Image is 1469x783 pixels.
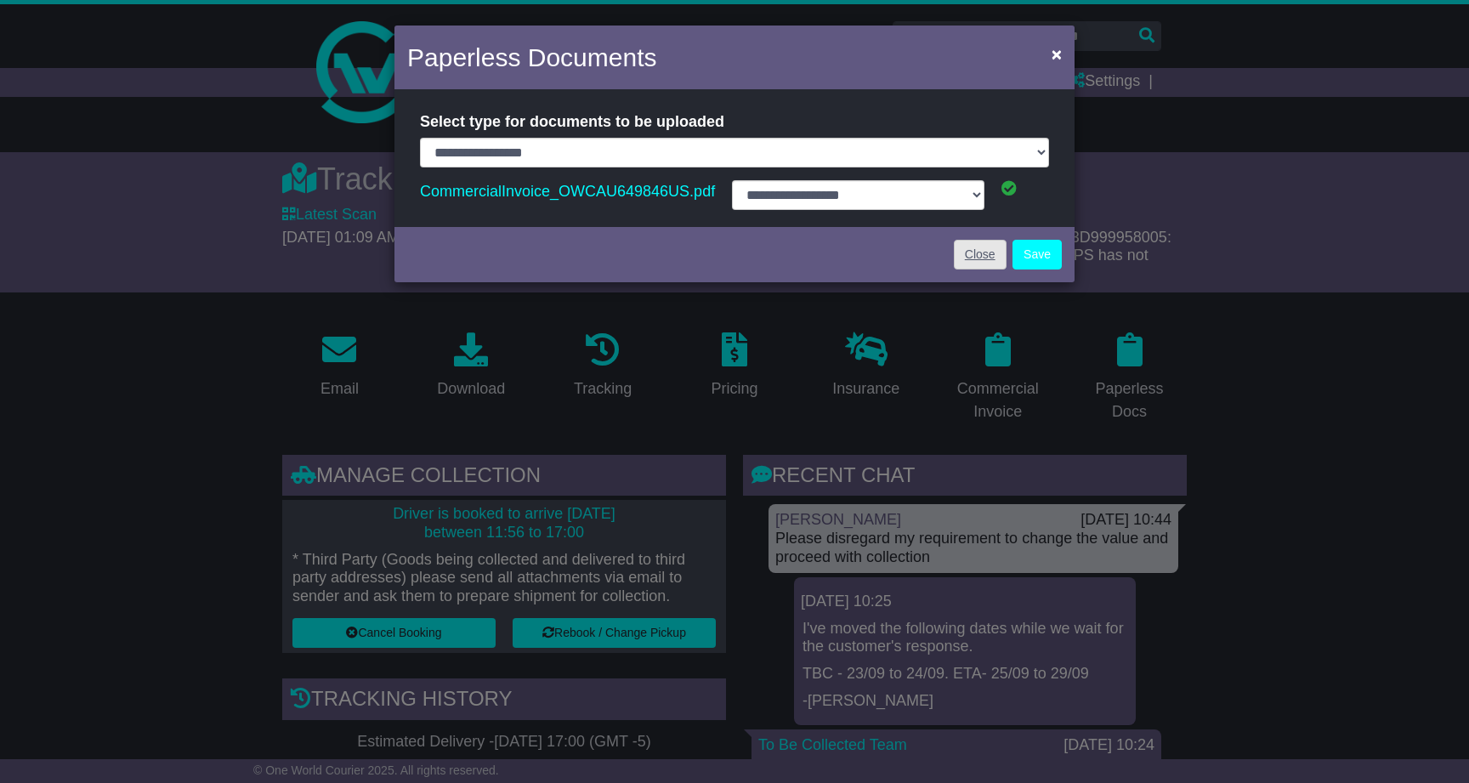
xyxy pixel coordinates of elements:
[1043,37,1070,71] button: Close
[420,179,715,204] a: CommercialInvoice_OWCAU649846US.pdf
[1052,44,1062,64] span: ×
[1012,240,1062,270] button: Save
[954,240,1007,270] a: Close
[420,106,724,138] label: Select type for documents to be uploaded
[407,38,656,77] h4: Paperless Documents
